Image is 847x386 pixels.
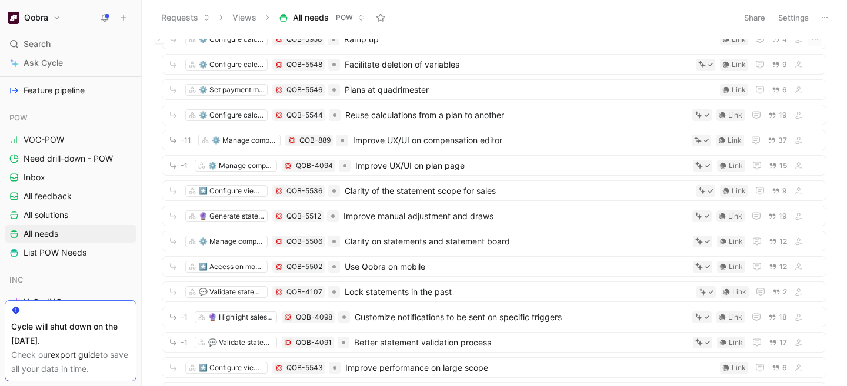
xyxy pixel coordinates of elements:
span: Clarity on statements and statement board [345,234,688,249]
a: -11⚙️ Manage compensation plans💢QOB-889Improve UX/UI on compensation editorLink37 [162,130,826,150]
div: POWVOC-POWNeed drill-down - POWInboxAll feedbackAll solutionsAll needsList POW Needs [5,109,136,261]
a: Feature pipeline [5,82,136,99]
span: -11 [181,137,191,144]
div: POW [5,109,136,126]
button: 6 [769,83,789,96]
span: 15 [779,162,787,169]
button: 💢 [284,313,292,321]
button: 9 [769,184,789,197]
button: Requests [156,9,215,26]
a: All needs [5,225,136,243]
a: -1🔮 Highlight sales metrics💢QOB-4098Customize notifications to be sent on specific triggersLink18 [162,307,826,327]
span: Better statement validation process [354,335,688,350]
a: ⚙️ Configure calculation rules💢QOB-5544Reuse calculations from a plan to anotherLink19 [162,105,826,125]
button: 2 [770,286,789,298]
span: All feedback [24,190,72,202]
div: Link [732,33,746,45]
span: Improve UX/UI on plan page [355,159,688,173]
span: POW [9,112,28,123]
a: *️⃣ Configure views / scopes💢QOB-5536Clarity of the statement scope for salesLink9 [162,180,826,201]
span: 9 [782,187,787,194]
div: 💬 Validate statements [208,337,274,348]
div: *️⃣ Configure views / scopes [199,185,265,197]
h1: Qobra [24,12,48,23]
button: 12 [766,235,789,248]
div: Link [728,210,742,222]
button: 💢 [288,136,296,145]
div: QOB-889 [299,135,331,146]
img: 💢 [275,61,282,68]
a: ⚙️ Set payment mechanism💢QOB-5546Plans at quadrimesterLink6 [162,79,826,100]
div: Link [732,185,746,197]
button: 9 [769,58,789,71]
div: Check our to save all your data in time. [11,348,130,376]
a: VoC - INC [5,293,136,311]
span: 9 [782,61,787,68]
div: Link [729,261,743,273]
div: QOB-5536 [286,185,322,197]
div: ⚙️ Configure calculation rules [199,59,265,71]
div: Link [728,109,742,121]
a: -1💬 Validate statements💢QOB-4091Better statement validation processLink17 [162,332,826,353]
button: 4 [769,33,789,46]
span: POW [336,12,353,24]
span: Customize notifications to be sent on specific triggers [355,310,688,324]
button: 18 [766,311,789,324]
div: ⚙️ Manage compensation plans [212,135,278,146]
button: 6 [769,361,789,374]
span: 6 [782,86,787,93]
span: 18 [779,314,787,321]
div: INC [5,271,136,288]
img: 💢 [275,263,282,270]
img: 💢 [275,187,282,194]
button: All needsPOW [274,9,370,26]
div: Link [729,160,743,172]
button: 💢 [275,212,283,220]
span: Need drill-down - POW [24,153,113,165]
span: Ask Cycle [24,56,63,70]
a: ⚙️ Manage compensation plans💢QOB-5506Clarity on statements and statement boardLink12 [162,231,826,251]
div: 🔮 Highlight sales metrics [208,311,274,323]
button: 💢 [275,263,283,271]
button: 💢 [275,61,283,69]
span: -1 [181,314,188,321]
button: QobraQobra [5,9,64,26]
div: 💢 [284,162,292,170]
img: 💢 [285,314,292,321]
span: INC [9,274,24,286]
div: ⚙️ Manage compensation plans [208,160,274,172]
img: 💢 [275,86,282,93]
div: 💢 [275,364,283,372]
a: All feedback [5,187,136,205]
a: 🔮 Generate statements💢QOB-5512Improve manual adjustment and drawsLink19 [162,206,826,226]
button: 15 [766,159,789,172]
span: -1 [181,339,188,346]
button: 💢 [275,237,283,246]
span: 4 [782,36,787,43]
div: QOB-5543 [286,362,323,374]
div: Link [732,286,746,298]
span: Clarity of the statement scope for sales [345,184,691,198]
div: QOB-4107 [286,286,322,298]
button: 17 [766,336,789,349]
span: 6 [782,364,787,371]
span: Reuse calculations from a plan to another [345,108,688,122]
img: 💢 [275,364,282,371]
div: Link [729,236,743,247]
img: 💢 [288,137,295,144]
button: 💢 [275,35,283,43]
div: 🔮 Generate statements [199,210,265,222]
img: 💢 [275,36,282,43]
button: 💢 [284,338,292,347]
div: 💢 [275,111,283,119]
a: All solutions [5,206,136,224]
div: Link [729,337,743,348]
button: -11 [166,133,194,147]
button: 💢 [275,288,283,296]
